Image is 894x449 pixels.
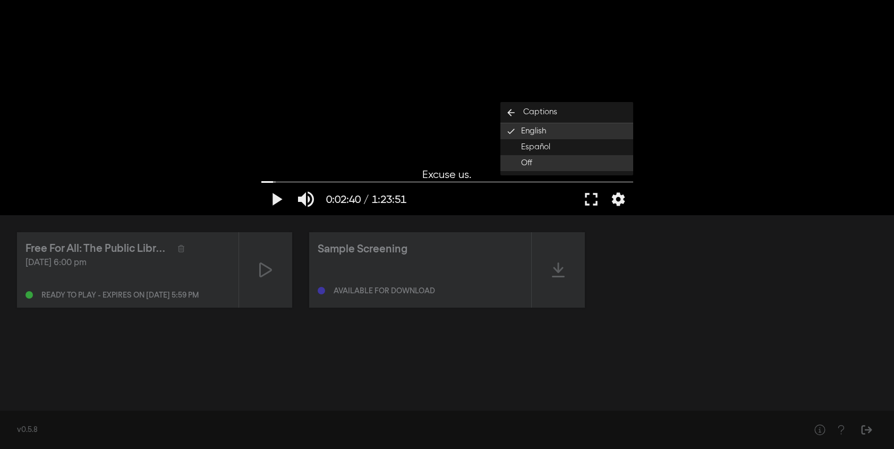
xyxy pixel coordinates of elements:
div: v0.5.8 [17,425,788,436]
div: Ready to play - expires on [DATE] 5:59 pm [41,292,199,299]
button: Mute [291,183,321,215]
i: arrow_back [500,107,522,118]
button: Back [500,102,633,123]
div: Free For All: The Public Library [25,241,169,257]
button: 0:02:40 / 1:23:51 [321,183,412,215]
div: [DATE] 6:00 pm [25,257,230,269]
button: Play [261,183,291,215]
button: Help [809,419,830,440]
i: done [504,126,521,136]
button: Help [830,419,852,440]
span: Off [521,157,532,170]
button: Off [500,155,633,171]
button: English [500,123,633,139]
span: English [521,125,546,138]
button: More settings [606,183,631,215]
div: Available for download [334,287,435,295]
span: Español [521,141,550,154]
span: Captions [523,106,557,118]
button: Full screen [576,183,606,215]
button: Sign Out [856,419,877,440]
div: Sample Screening [318,241,407,257]
button: Español [500,139,633,155]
